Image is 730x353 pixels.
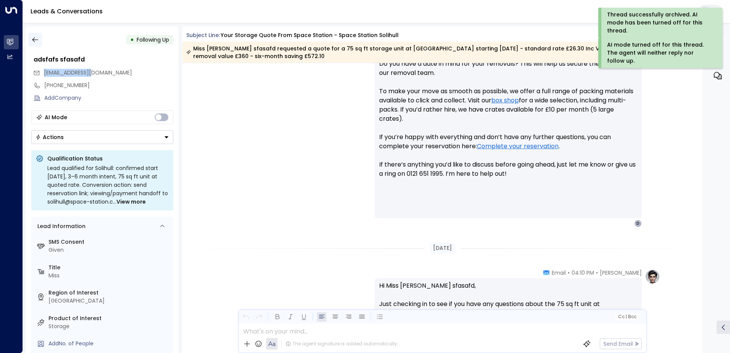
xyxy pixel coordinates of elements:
[35,222,86,230] div: Lead Information
[596,269,598,277] span: •
[130,33,134,47] div: •
[600,269,642,277] span: [PERSON_NAME]
[572,269,594,277] span: 04:10 PM
[568,269,570,277] span: •
[48,264,170,272] label: Title
[607,41,712,65] div: AI mode turned off for this thread. The agent will neither reply nor follow up.
[254,312,264,322] button: Redo
[607,11,712,35] div: Thread successfully archived. AI mode has been turned off for this thread.
[44,94,173,102] div: AddCompany
[618,314,636,319] span: Cc Bcc
[47,164,169,206] div: Lead qualified for Solihull: confirmed start [DATE], 3–6 month intent, 75 sq ft unit at quoted ra...
[186,45,698,60] div: Miss [PERSON_NAME] sfasafd requested a quote for a 75 sq ft storage unit at [GEOGRAPHIC_DATA] sta...
[186,31,220,39] span: Subject Line:
[221,31,399,39] div: Your storage quote from Space Station - Space Station Solihull
[241,312,250,322] button: Undo
[45,113,67,121] div: AI Mode
[615,313,639,321] button: Cc|Bcc
[34,55,173,64] div: adsfafs sfasafd
[430,243,455,254] div: [DATE]
[552,269,566,277] span: Email
[48,238,170,246] label: SMS Consent
[48,322,170,330] div: Storage
[47,155,169,162] p: Qualification Status
[286,340,397,347] div: The agent signature is added automatically
[48,272,170,280] div: Miss
[48,314,170,322] label: Product of Interest
[625,314,627,319] span: |
[634,220,642,227] div: D
[48,340,170,348] div: AddNo. of People
[31,130,173,144] div: Button group with a nested menu
[44,69,132,77] span: dsasadds@fdd.com
[477,142,559,151] a: Complete your reservation
[36,134,64,141] div: Actions
[48,289,170,297] label: Region of Interest
[137,36,169,44] span: Following Up
[48,246,170,254] div: Given
[44,81,173,89] div: [PHONE_NUMBER]
[44,69,132,76] span: [EMAIL_ADDRESS][DOMAIN_NAME]
[48,297,170,305] div: [GEOGRAPHIC_DATA]
[116,198,146,206] span: View more
[31,7,103,16] a: Leads & Conversations
[645,269,660,284] img: profile-logo.png
[31,130,173,144] button: Actions
[491,96,519,105] a: box shop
